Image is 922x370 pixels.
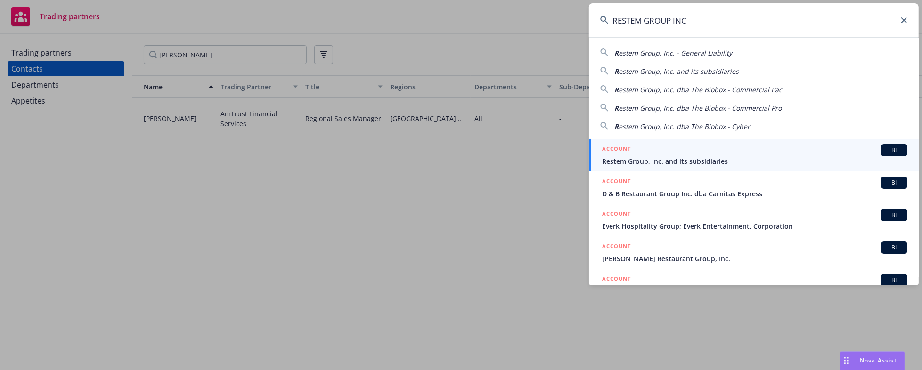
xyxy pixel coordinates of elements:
[619,85,782,94] span: estem Group, Inc. dba The Biobox - Commercial Pac
[589,236,919,269] a: ACCOUNTBI[PERSON_NAME] Restaurant Group, Inc.
[860,356,897,364] span: Nova Assist
[589,204,919,236] a: ACCOUNTBIEverk Hospitality Group; Everk Entertainment, Corporation
[619,122,750,131] span: estem Group, Inc. dba The Biobox - Cyber
[589,171,919,204] a: ACCOUNTBID & B Restaurant Group Inc. dba Carnitas Express
[614,67,619,76] span: R
[614,48,619,57] span: R
[619,67,739,76] span: estem Group, Inc. and its subsidiaries
[885,243,904,252] span: BI
[602,156,907,166] span: Restem Group, Inc. and its subsidiaries
[614,104,619,113] span: R
[589,269,919,311] a: ACCOUNTBI
[602,144,631,155] h5: ACCOUNT
[885,178,904,187] span: BI
[602,254,907,264] span: [PERSON_NAME] Restaurant Group, Inc.
[589,3,919,37] input: Search...
[885,276,904,284] span: BI
[840,351,905,370] button: Nova Assist
[614,85,619,94] span: R
[614,122,619,131] span: R
[602,177,631,188] h5: ACCOUNT
[602,274,631,285] h5: ACCOUNT
[619,104,782,113] span: estem Group, Inc. dba The Biobox - Commercial Pro
[885,146,904,154] span: BI
[602,221,907,231] span: Everk Hospitality Group; Everk Entertainment, Corporation
[602,189,907,199] span: D & B Restaurant Group Inc. dba Carnitas Express
[619,48,732,57] span: estem Group, Inc. - General Liability
[589,139,919,171] a: ACCOUNTBIRestem Group, Inc. and its subsidiaries
[602,241,631,253] h5: ACCOUNT
[602,209,631,220] h5: ACCOUNT
[885,211,904,219] span: BI
[840,352,852,370] div: Drag to move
